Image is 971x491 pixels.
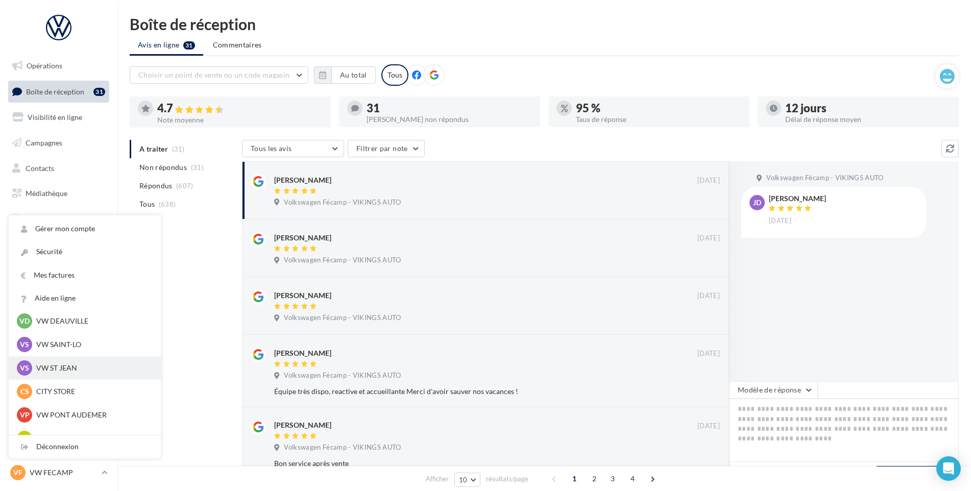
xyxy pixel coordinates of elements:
span: [DATE] [697,176,720,185]
div: 4.7 [157,103,323,114]
div: [PERSON_NAME] [274,348,331,358]
span: CS [20,386,29,397]
span: Visibilité en ligne [28,113,82,121]
span: [DATE] [697,291,720,301]
span: 1 [566,471,582,487]
p: VW PONT AUDEMER [36,410,149,420]
div: [PERSON_NAME] [274,420,331,430]
span: 10 [459,476,468,484]
div: Boîte de réception [130,16,959,32]
div: 31 [93,88,105,96]
span: Commentaires [213,40,262,50]
span: Campagnes [26,138,62,147]
span: résultats/page [486,474,528,484]
a: Campagnes [6,132,111,154]
span: VD [19,316,30,326]
p: VW ST JEAN [36,363,149,373]
span: Contacts [26,163,54,172]
button: Choisir un point de vente ou un code magasin [130,66,308,84]
a: Gérer mon compte [9,217,161,240]
a: Opérations [6,55,111,77]
p: CITY STORE [36,386,149,397]
span: VS [20,339,29,350]
div: [PERSON_NAME] [274,175,331,185]
span: (607) [176,182,193,190]
div: Tous [381,64,408,86]
div: [PERSON_NAME] [274,233,331,243]
span: Boîte de réception [26,87,84,95]
span: Répondus [139,181,173,191]
button: Au total [314,66,376,84]
span: Opérations [27,61,62,70]
a: VF VW FECAMP [8,463,109,482]
span: (31) [191,163,204,171]
span: Volkswagen Fécamp - VIKINGS AUTO [284,313,401,323]
span: Afficher [426,474,449,484]
span: [DATE] [697,349,720,358]
span: Volkswagen Fécamp - VIKINGS AUTO [284,371,401,380]
div: [PERSON_NAME] non répondus [367,116,532,123]
div: 31 [367,103,532,114]
span: Médiathèque [26,189,67,198]
button: Au total [331,66,376,84]
button: Modèle de réponse [729,381,818,399]
span: Tous [139,199,155,209]
p: VW DEAUVILLE [36,316,149,326]
a: PLV et print personnalisable [6,234,111,264]
span: 3 [604,471,621,487]
span: Volkswagen Fécamp - VIKINGS AUTO [284,443,401,452]
span: Volkswagen Fécamp - VIKINGS AUTO [284,198,401,207]
span: Volkswagen Fécamp - VIKINGS AUTO [284,256,401,265]
span: Non répondus [139,162,187,173]
a: Visibilité en ligne [6,107,111,128]
div: Équipe très dispo, reactive et accueillante Merci d'avoir sauver nos vacances ! [274,386,653,397]
p: VW SAINT-LO [36,339,149,350]
a: Contacts [6,158,111,179]
span: VP [20,410,30,420]
span: VF [13,468,22,478]
span: Volkswagen Fécamp - VIKINGS AUTO [766,174,883,183]
a: Aide en ligne [9,287,161,310]
div: Déconnexion [9,435,161,458]
p: VW LISIEUX [36,433,149,444]
div: Note moyenne [157,116,323,124]
span: [DATE] [697,234,720,243]
div: [PERSON_NAME] [769,195,826,202]
span: Choisir un point de vente ou un code magasin [138,70,289,79]
span: Calendrier [26,214,60,223]
span: VS [20,363,29,373]
span: (638) [159,200,176,208]
span: [DATE] [697,422,720,431]
a: Médiathèque [6,183,111,204]
a: Boîte de réception31 [6,81,111,103]
span: [DATE] [769,216,791,226]
a: Sécurité [9,240,161,263]
div: 12 jours [785,103,951,114]
p: VW FECAMP [30,468,98,478]
button: Tous les avis [242,140,344,157]
a: Mes factures [9,264,161,287]
span: JD [753,198,761,208]
span: Tous les avis [251,144,292,153]
div: [PERSON_NAME] [274,290,331,301]
span: VL [20,433,29,444]
div: Open Intercom Messenger [936,456,961,481]
div: Bon service après vente [274,458,653,469]
button: Filtrer par note [348,140,425,157]
a: Campagnes DataOnDemand [6,267,111,298]
div: 95 % [576,103,741,114]
div: Délai de réponse moyen [785,116,951,123]
div: Taux de réponse [576,116,741,123]
span: 2 [586,471,602,487]
a: Calendrier [6,208,111,230]
button: 10 [454,473,480,487]
span: 4 [624,471,641,487]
